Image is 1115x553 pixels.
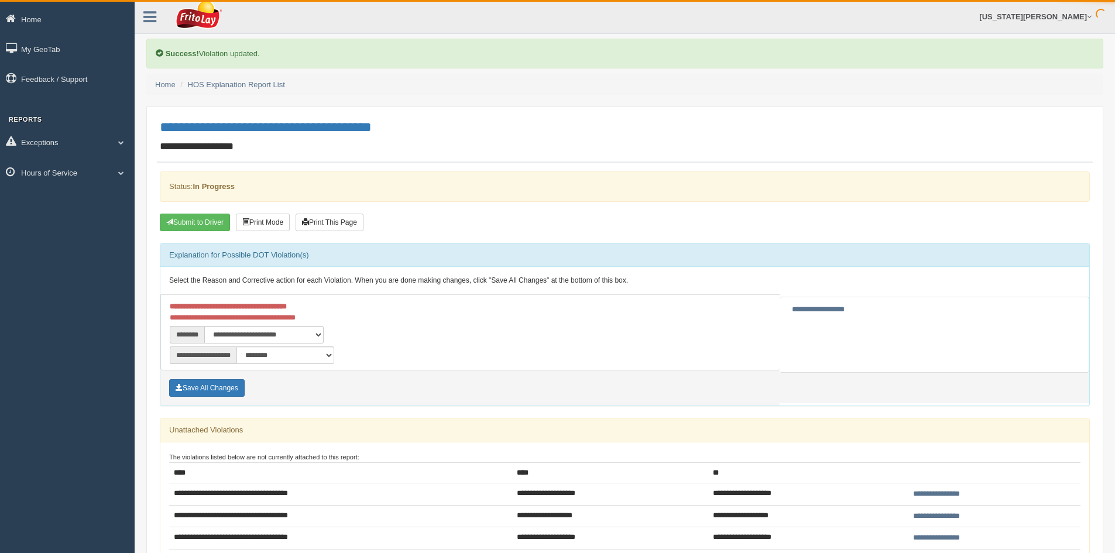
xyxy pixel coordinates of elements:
[160,214,230,231] button: Submit To Driver
[160,267,1089,295] div: Select the Reason and Corrective action for each Violation. When you are done making changes, cli...
[169,379,245,397] button: Save
[146,39,1103,68] div: Violation updated.
[188,80,285,89] a: HOS Explanation Report List
[169,454,359,461] small: The violations listed below are not currently attached to this report:
[160,171,1090,201] div: Status:
[296,214,363,231] button: Print This Page
[166,49,199,58] b: Success!
[193,182,235,191] strong: In Progress
[236,214,290,231] button: Print Mode
[160,418,1089,442] div: Unattached Violations
[155,80,176,89] a: Home
[160,243,1089,267] div: Explanation for Possible DOT Violation(s)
